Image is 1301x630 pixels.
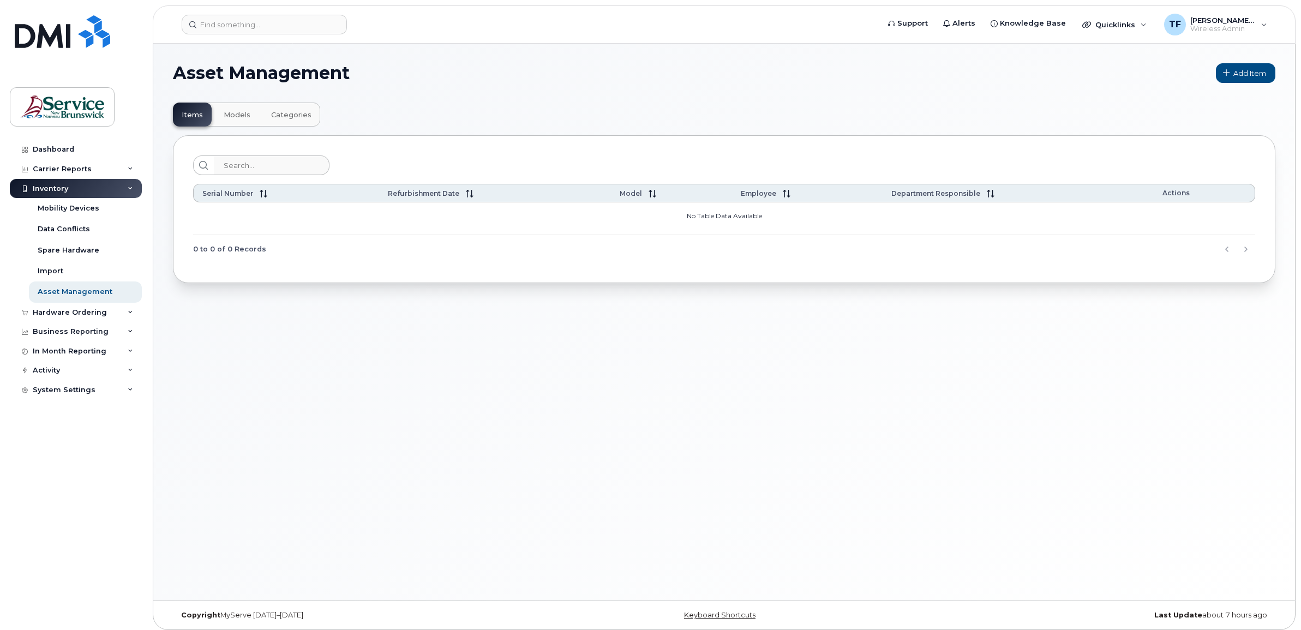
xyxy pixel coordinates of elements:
[684,611,756,619] a: Keyboard Shortcuts
[173,611,541,620] div: MyServe [DATE]–[DATE]
[224,111,250,119] span: Models
[193,241,266,257] span: 0 to 0 of 0 Records
[202,189,253,197] span: Serial Number
[908,611,1275,620] div: about 7 hours ago
[891,189,980,197] span: Department Responsible
[620,189,642,197] span: Model
[1162,189,1190,197] span: Actions
[271,111,311,119] span: Categories
[1233,68,1266,79] span: Add Item
[1216,63,1275,83] a: Add Item
[173,65,350,81] span: Asset Management
[214,155,329,175] input: Search...
[181,611,220,619] strong: Copyright
[193,202,1255,235] td: No Table Data Available
[1154,611,1202,619] strong: Last Update
[388,189,459,197] span: Refurbishment Date
[741,189,776,197] span: Employee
